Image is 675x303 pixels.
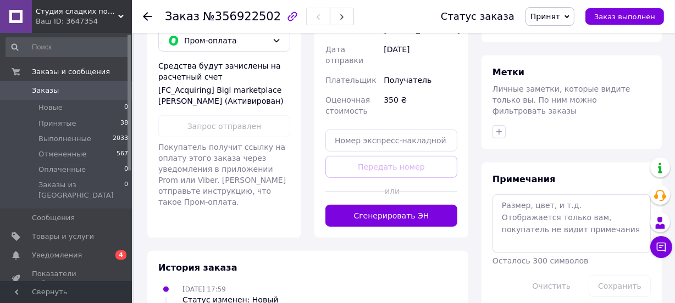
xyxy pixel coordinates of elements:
[38,134,91,144] span: Выполненные
[381,90,460,121] div: 350 ₴
[38,149,86,159] span: Отмененные
[493,174,555,184] span: Примечания
[32,86,59,96] span: Заказы
[381,70,460,90] div: Получатель
[594,13,655,21] span: Заказ выполнен
[158,60,290,106] div: Средства будут зачислены на расчетный счет
[325,45,363,65] span: Дата отправки
[158,143,286,206] span: Покупатель получит ссылку на оплату этого заказа через уведомления в приложении Prom или Viber. [...
[124,103,128,113] span: 0
[493,85,630,115] span: Личные заметки, которые видите только вы. По ним можно фильтровать заказы
[117,149,128,159] span: 567
[32,250,82,260] span: Уведомления
[158,262,237,273] span: История заказа
[381,40,460,70] div: [DATE]
[32,67,110,77] span: Заказы и сообщения
[32,269,102,289] span: Показатели работы компании
[113,134,128,144] span: 2033
[38,180,124,200] span: Заказы из [GEOGRAPHIC_DATA]
[325,205,457,227] button: Сгенерировать ЭН
[182,285,226,293] span: [DATE] 17:59
[165,10,200,23] span: Заказ
[143,11,152,22] div: Вернуться назад
[38,119,76,128] span: Принятые
[120,119,128,128] span: 38
[325,96,370,115] span: Оценочная стоимость
[124,165,128,175] span: 0
[530,12,560,21] span: Принят
[493,67,524,77] span: Метки
[158,85,290,106] div: [FC_Acquiring] Bigl marketplace [PERSON_NAME] (Активирован)
[36,16,132,26] div: Ваш ID: 3647354
[385,186,398,197] span: или
[38,103,63,113] span: Новые
[203,10,281,23] span: №356922502
[36,7,118,16] span: Студия сладких подарков "Vchocolade"
[124,180,128,200] span: 0
[32,213,75,223] span: Сообщения
[5,37,129,57] input: Поиск
[184,35,268,47] span: Пром-оплата
[441,11,514,22] div: Статус заказа
[650,236,672,258] button: Чат с покупателем
[115,250,126,260] span: 4
[493,256,588,265] span: Осталось 300 символов
[325,76,377,85] span: Плательщик
[38,165,86,175] span: Оплаченные
[585,8,664,25] button: Заказ выполнен
[32,232,94,242] span: Товары и услуги
[325,130,457,151] input: Номер экспресс-накладной
[158,115,290,137] button: Запрос отправлен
